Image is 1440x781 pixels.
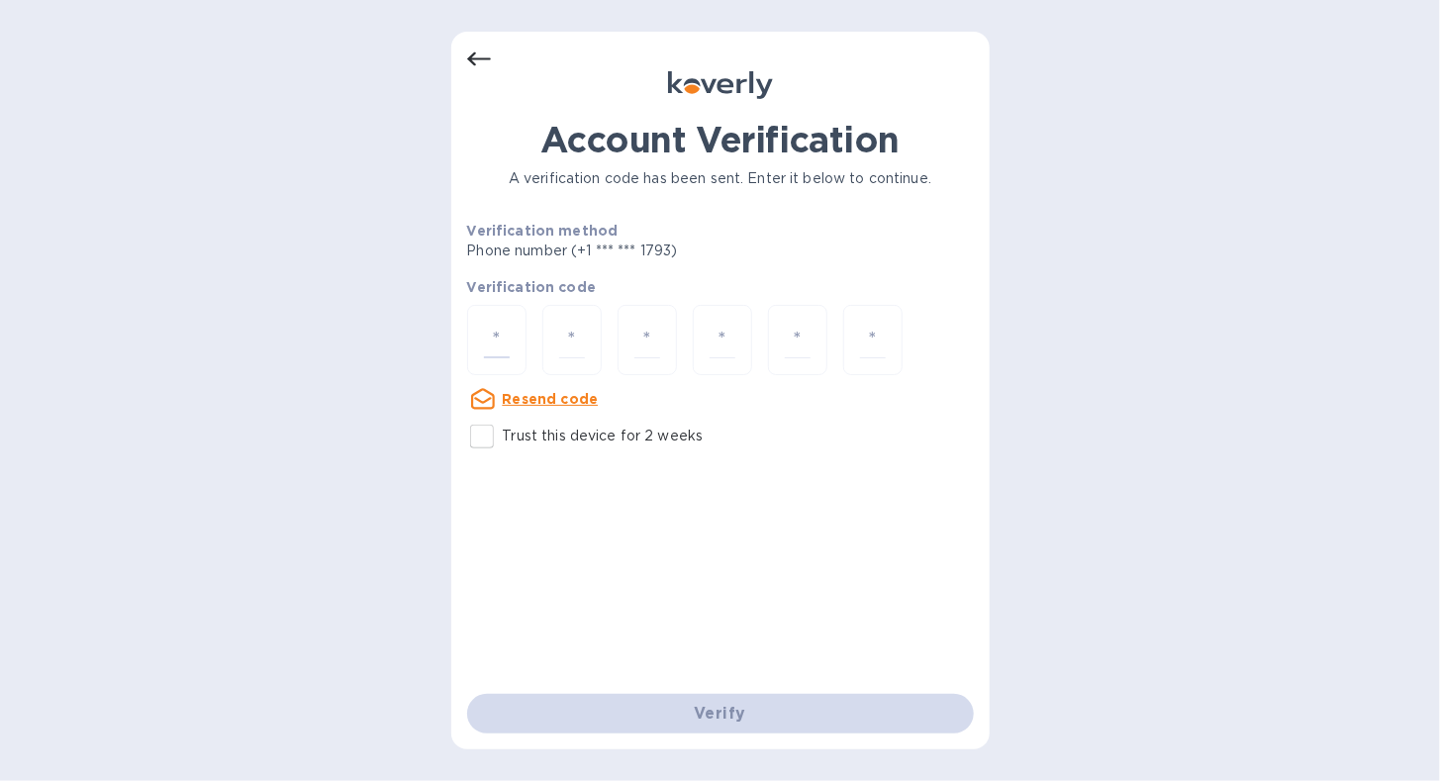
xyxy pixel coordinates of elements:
u: Resend code [503,391,599,407]
b: Verification method [467,223,619,239]
p: Trust this device for 2 weeks [503,426,704,446]
p: Verification code [467,277,974,297]
h1: Account Verification [467,119,974,160]
p: Phone number (+1 *** *** 1793) [467,241,829,261]
p: A verification code has been sent. Enter it below to continue. [467,168,974,189]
